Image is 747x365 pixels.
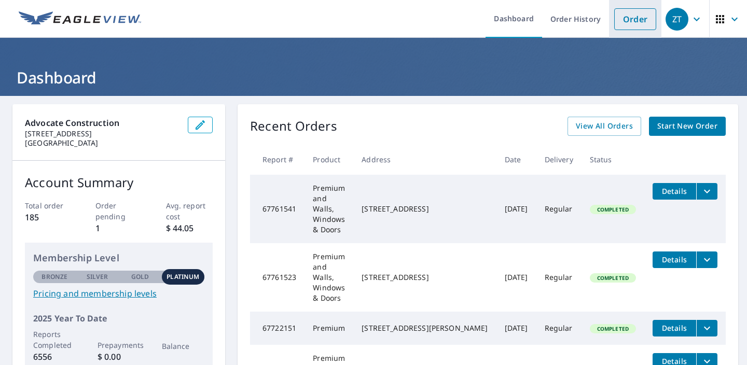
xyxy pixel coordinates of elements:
[305,175,353,243] td: Premium and Walls, Windows & Doors
[353,144,496,175] th: Address
[614,8,656,30] a: Order
[536,144,582,175] th: Delivery
[25,117,179,129] p: Advocate Construction
[496,175,536,243] td: [DATE]
[666,8,688,31] div: ZT
[362,204,488,214] div: [STREET_ADDRESS]
[305,243,353,312] td: Premium and Walls, Windows & Doors
[305,312,353,345] td: Premium
[98,350,141,363] p: $ 0.00
[582,144,644,175] th: Status
[591,325,635,332] span: Completed
[696,183,717,200] button: filesDropdownBtn-67761541
[95,222,143,234] p: 1
[33,251,204,265] p: Membership Level
[659,186,690,196] span: Details
[95,200,143,222] p: Order pending
[362,323,488,333] div: [STREET_ADDRESS][PERSON_NAME]
[250,243,305,312] td: 67761523
[250,117,337,136] p: Recent Orders
[250,175,305,243] td: 67761541
[362,272,488,283] div: [STREET_ADDRESS]
[659,255,690,264] span: Details
[305,144,353,175] th: Product
[167,272,199,282] p: Platinum
[496,243,536,312] td: [DATE]
[591,274,635,282] span: Completed
[250,312,305,345] td: 67722151
[25,173,213,192] p: Account Summary
[12,67,735,88] h1: Dashboard
[568,117,641,136] a: View All Orders
[250,144,305,175] th: Report #
[131,272,149,282] p: Gold
[496,144,536,175] th: Date
[166,200,213,222] p: Avg. report cost
[696,251,717,268] button: filesDropdownBtn-67761523
[25,200,72,211] p: Total order
[33,287,204,300] a: Pricing and membership levels
[536,175,582,243] td: Regular
[576,120,633,133] span: View All Orders
[649,117,726,136] a: Start New Order
[41,272,67,282] p: Bronze
[591,206,635,213] span: Completed
[25,211,72,223] p: 185
[19,11,141,27] img: EV Logo
[162,341,205,352] p: Balance
[653,183,696,200] button: detailsBtn-67761541
[496,312,536,345] td: [DATE]
[536,312,582,345] td: Regular
[33,312,204,325] p: 2025 Year To Date
[536,243,582,312] td: Regular
[25,129,179,138] p: [STREET_ADDRESS]
[25,138,179,148] p: [GEOGRAPHIC_DATA]
[657,120,717,133] span: Start New Order
[696,320,717,336] button: filesDropdownBtn-67722151
[659,323,690,333] span: Details
[166,222,213,234] p: $ 44.05
[33,329,76,350] p: Reports Completed
[653,320,696,336] button: detailsBtn-67722151
[33,350,76,363] p: 6556
[87,272,108,282] p: Silver
[98,340,141,350] p: Prepayments
[653,251,696,268] button: detailsBtn-67761523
